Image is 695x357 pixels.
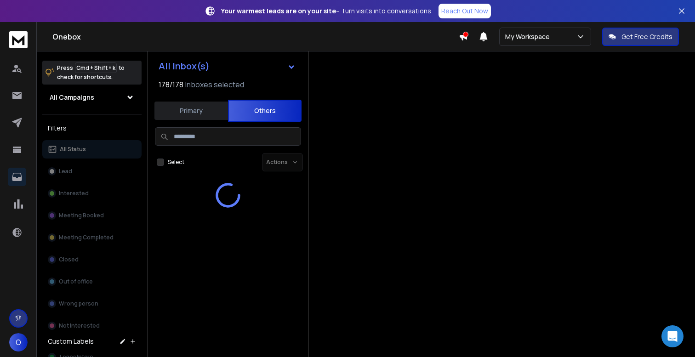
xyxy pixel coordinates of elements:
span: 178 / 178 [159,79,183,90]
p: My Workspace [505,32,553,41]
button: O [9,333,28,351]
p: – Turn visits into conversations [221,6,431,16]
button: All Campaigns [42,88,142,107]
span: Cmd + Shift + k [75,62,117,73]
div: Open Intercom Messenger [661,325,684,347]
h3: Filters [42,122,142,135]
h1: Onebox [52,31,459,42]
a: Reach Out Now [439,4,491,18]
img: logo [9,31,28,48]
h1: All Campaigns [50,93,94,102]
button: Get Free Credits [602,28,679,46]
button: All Inbox(s) [151,57,303,75]
label: Select [168,159,184,166]
h3: Inboxes selected [185,79,244,90]
button: Others [228,100,302,122]
p: Reach Out Now [441,6,488,16]
button: Primary [154,101,228,121]
strong: Your warmest leads are on your site [221,6,336,15]
p: Press to check for shortcuts. [57,63,125,82]
p: Get Free Credits [621,32,672,41]
h1: All Inbox(s) [159,62,210,71]
h3: Custom Labels [48,337,94,346]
